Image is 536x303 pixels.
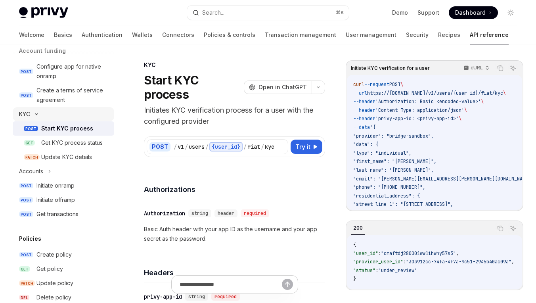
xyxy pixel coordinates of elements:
span: ⌘ K [336,10,344,16]
span: "provider_user_id" [353,259,403,265]
div: Update policy [36,278,73,288]
a: Welcome [19,25,44,44]
span: , [456,250,459,257]
a: API reference [470,25,509,44]
div: Delete policy [36,293,71,302]
button: Try it [291,140,322,154]
span: : [403,259,406,265]
div: / [174,143,177,151]
span: Try it [295,142,310,151]
div: Authorization [144,209,185,217]
a: POSTStart KYC process [13,121,114,136]
a: PATCHUpdate KYC details [13,150,114,164]
h4: Authorizations [144,184,325,195]
a: Authentication [82,25,123,44]
a: POSTConfigure app for native onramp [13,59,114,83]
div: kyc [265,143,274,151]
div: / [243,143,247,151]
button: Ask AI [508,223,518,234]
span: { [353,242,356,248]
span: "first_name": "[PERSON_NAME]", [353,158,436,165]
button: Copy the contents from the code block [495,223,505,234]
a: Dashboard [449,6,498,19]
span: DEL [19,295,29,301]
button: Toggle dark mode [504,6,517,19]
a: Connectors [162,25,194,44]
h5: Policies [19,234,41,244]
span: POST [19,252,33,258]
span: "street_line_1": "[STREET_ADDRESS]", [353,201,453,207]
a: Support [417,9,439,17]
span: PATCH [24,154,40,160]
div: Create a terms of service agreement [36,86,109,105]
div: Initiate onramp [36,181,75,190]
span: "residential_address": { [353,193,420,199]
button: Copy the contents from the code block [495,63,505,73]
span: https://[DOMAIN_NAME]/v1/users/{user_id}/fiat/kyc [367,90,503,96]
div: / [185,143,188,151]
span: GET [24,140,35,146]
span: Initiate KYC verification for a user [351,65,430,71]
span: '{ [370,124,375,130]
div: POST [149,142,170,151]
span: "provider": "bridge-sandbox", [353,133,434,139]
span: : [375,267,378,274]
div: Get policy [36,264,63,274]
span: "last_name": "[PERSON_NAME]", [353,167,434,173]
span: --request [364,81,389,88]
a: PATCHUpdate policy [13,276,114,290]
div: users [189,143,205,151]
div: Get KYC process status [41,138,103,148]
a: User management [346,25,396,44]
a: POSTGet transactions [13,207,114,221]
a: Security [406,25,429,44]
div: fiat [247,143,260,151]
span: "user_id" [353,250,378,257]
a: GETGet policy [13,262,114,276]
a: GETGet KYC process status [13,136,114,150]
span: POST [19,92,33,98]
div: {user_id} [209,142,243,151]
span: \ [464,107,467,113]
p: cURL [471,65,483,71]
span: --header [353,107,375,113]
a: Demo [392,9,408,17]
span: POST [389,81,400,88]
div: Get transactions [36,209,78,219]
span: "phone": "[PHONE_NUMBER]", [353,184,425,190]
span: Dashboard [455,9,486,17]
span: POST [19,69,33,75]
span: \ [400,81,403,88]
span: \ [481,98,484,105]
p: Basic Auth header with your app ID as the username and your app secret as the password. [144,224,325,244]
button: cURL [459,61,493,75]
span: curl [353,81,364,88]
span: : [378,250,381,257]
span: 'privy-app-id: <privy-app-id>' [375,115,459,122]
span: "type": "individual", [353,150,412,156]
a: POSTInitiate onramp [13,178,114,193]
img: light logo [19,7,68,18]
span: \ [459,115,461,122]
span: } [353,276,356,282]
button: Ask AI [508,63,518,73]
span: , [511,259,514,265]
div: Accounts [19,167,43,176]
span: --header [353,115,375,122]
span: "data": { [353,141,378,148]
button: Search...⌘K [187,6,349,20]
div: Initiate offramp [36,195,75,205]
div: KYC [19,109,30,119]
a: Recipes [438,25,460,44]
span: --header [353,98,375,105]
span: POST [19,211,33,217]
a: Transaction management [265,25,336,44]
div: Update KYC details [41,152,92,162]
span: string [191,210,208,217]
div: Configure app for native onramp [36,62,109,81]
button: Open in ChatGPT [244,81,312,94]
span: header [218,210,234,217]
a: Wallets [132,25,153,44]
div: v1 [178,143,184,151]
div: Start KYC process [41,124,93,133]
